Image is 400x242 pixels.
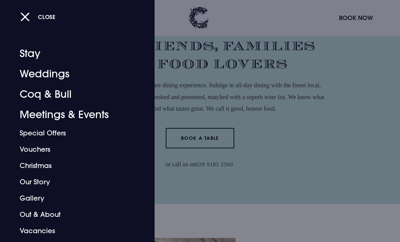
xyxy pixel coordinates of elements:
a: Special Offers [20,125,126,141]
a: Stay [20,43,126,64]
a: Meetings & Events [20,105,126,125]
a: Christmas [20,157,126,174]
a: Our Story [20,174,126,190]
a: Vacancies [20,223,126,239]
a: Gallery [20,190,126,206]
a: Vouchers [20,141,126,157]
a: Out & About [20,206,126,223]
button: Close [20,10,56,24]
a: Weddings [20,64,126,84]
a: Coq & Bull [20,84,126,105]
span: Close [38,13,56,20]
